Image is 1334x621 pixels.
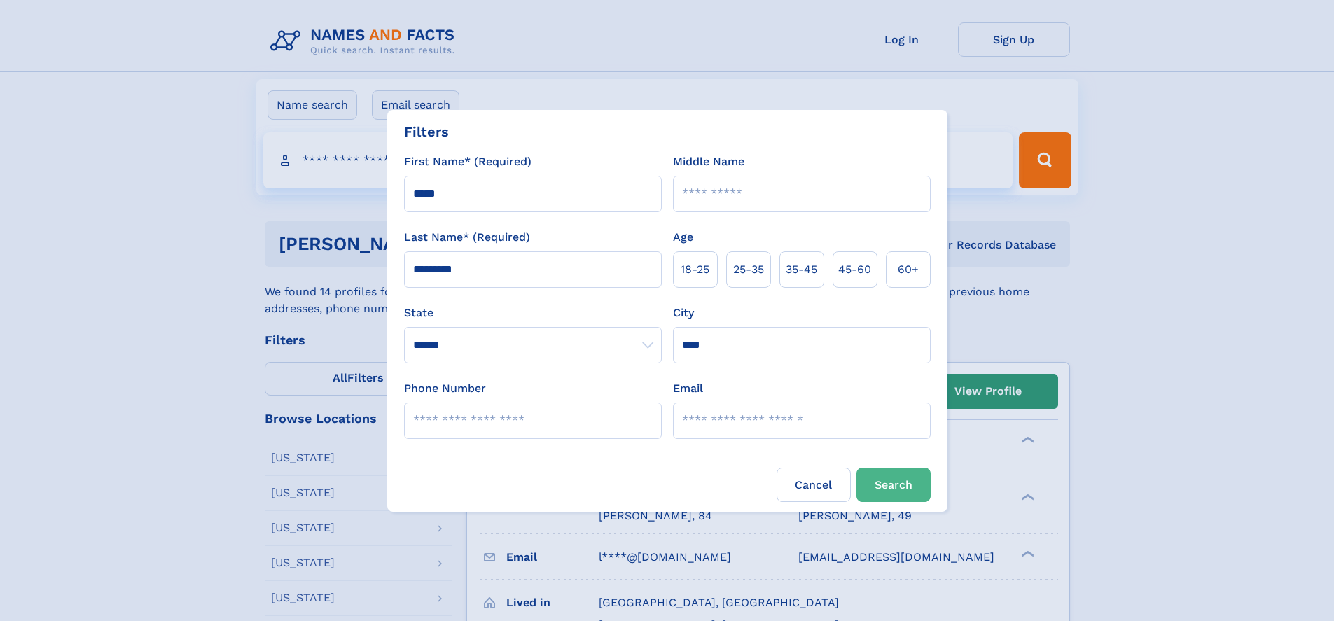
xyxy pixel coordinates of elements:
[838,261,871,278] span: 45‑60
[404,229,530,246] label: Last Name* (Required)
[733,261,764,278] span: 25‑35
[673,229,693,246] label: Age
[673,153,744,170] label: Middle Name
[673,305,694,321] label: City
[898,261,919,278] span: 60+
[777,468,851,502] label: Cancel
[404,121,449,142] div: Filters
[681,261,709,278] span: 18‑25
[673,380,703,397] label: Email
[404,380,486,397] label: Phone Number
[404,305,662,321] label: State
[856,468,931,502] button: Search
[786,261,817,278] span: 35‑45
[404,153,531,170] label: First Name* (Required)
